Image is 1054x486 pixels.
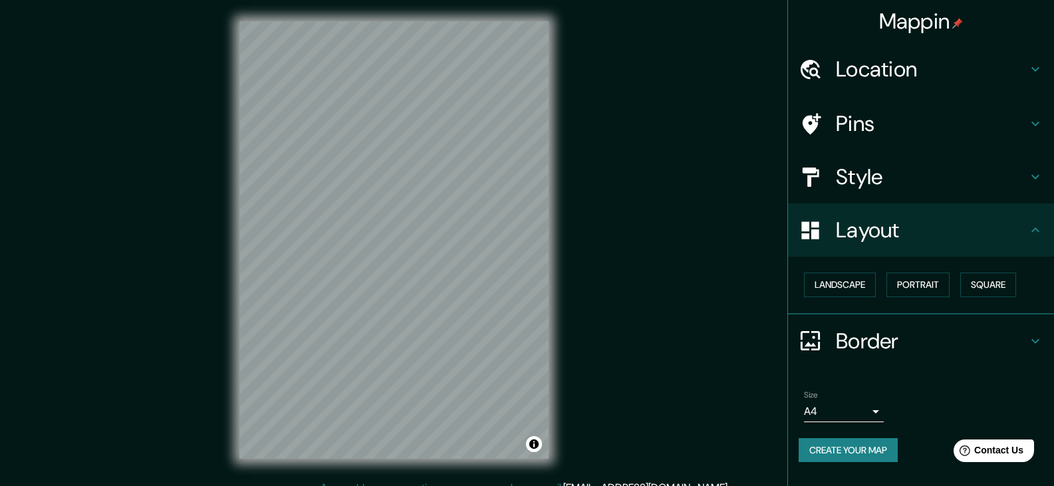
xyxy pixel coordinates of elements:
[788,150,1054,203] div: Style
[804,389,818,400] label: Size
[836,328,1027,354] h4: Border
[936,434,1039,471] iframe: Help widget launcher
[879,8,964,35] h4: Mappin
[788,43,1054,96] div: Location
[788,203,1054,257] div: Layout
[836,56,1027,82] h4: Location
[960,273,1016,297] button: Square
[526,436,542,452] button: Toggle attribution
[788,314,1054,368] div: Border
[804,273,876,297] button: Landscape
[836,217,1027,243] h4: Layout
[836,110,1027,137] h4: Pins
[952,18,963,29] img: pin-icon.png
[804,401,884,422] div: A4
[799,438,898,463] button: Create your map
[788,97,1054,150] div: Pins
[836,164,1027,190] h4: Style
[886,273,950,297] button: Portrait
[239,21,549,459] canvas: Map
